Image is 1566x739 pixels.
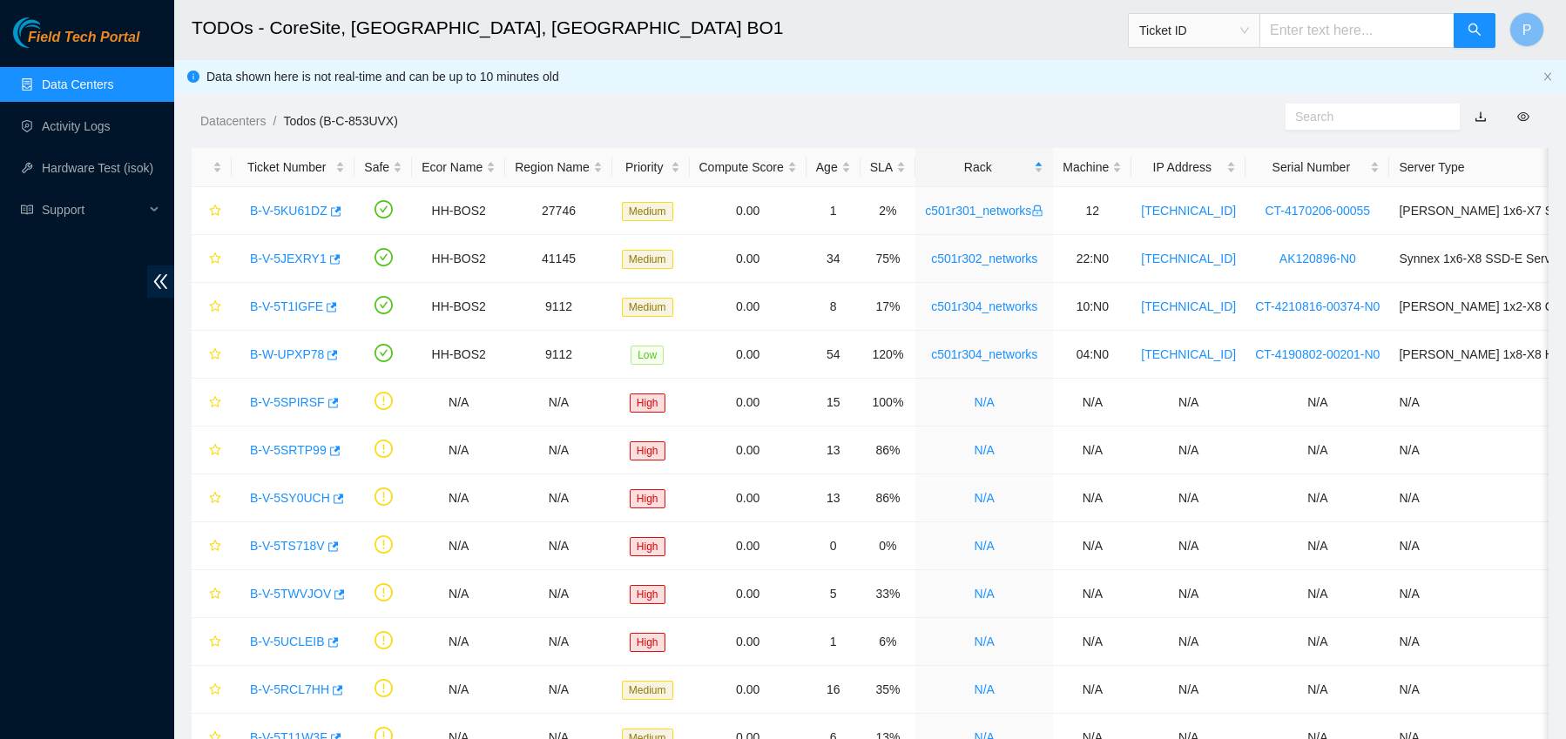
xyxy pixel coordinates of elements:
span: Medium [622,298,673,317]
td: HH-BOS2 [412,283,505,331]
td: N/A [1053,618,1131,666]
a: N/A [975,491,995,505]
a: Todos (B-C-853UVX) [283,114,398,128]
span: search [1468,23,1482,39]
a: Data Centers [42,77,113,91]
a: c501r302_networks [931,252,1037,265]
span: star [209,300,221,314]
span: exclamation-circle [375,679,393,697]
span: Medium [622,202,673,221]
td: N/A [505,522,612,570]
button: close [1542,71,1553,83]
td: 35% [861,666,915,714]
td: N/A [1131,570,1245,618]
td: 0.00 [690,522,807,570]
span: Low [631,346,664,365]
button: download [1461,103,1500,131]
span: star [209,205,221,218]
td: N/A [505,570,612,618]
a: B-V-5SY0UCH [250,491,330,505]
span: lock [1031,205,1043,217]
span: eye [1517,111,1529,123]
td: 22:N0 [1053,235,1131,283]
span: star [209,635,221,649]
a: B-V-5SPIRSF [250,395,325,409]
td: 2% [861,187,915,235]
td: 0.00 [690,379,807,427]
a: B-V-5UCLEIB [250,635,325,648]
span: check-circle [375,296,393,314]
button: star [201,292,222,320]
td: N/A [505,666,612,714]
button: star [201,388,222,416]
span: Ticket ID [1139,17,1249,44]
span: High [630,633,665,652]
td: 100% [861,379,915,427]
a: N/A [975,443,995,457]
a: B-V-5T1IGFE [250,299,323,313]
a: CT-4210816-00374-N0 [1255,299,1380,313]
a: N/A [975,682,995,696]
span: High [630,441,665,460]
td: N/A [1131,427,1245,474]
span: star [209,348,221,362]
button: star [201,436,222,464]
td: 34 [807,235,861,283]
a: Datacenters [200,114,266,128]
td: 16 [807,666,861,714]
a: [TECHNICAL_ID] [1141,299,1236,313]
td: 120% [861,331,915,379]
span: exclamation-circle [375,487,393,506]
a: download [1475,110,1487,124]
span: star [209,492,221,506]
span: P [1522,19,1532,41]
a: N/A [975,635,995,648]
span: check-circle [375,200,393,218]
button: star [201,675,222,703]
span: exclamation-circle [375,535,393,554]
td: N/A [412,666,505,714]
td: 04:N0 [1053,331,1131,379]
td: 0.00 [690,283,807,331]
td: 0% [861,522,915,570]
td: 9112 [505,283,612,331]
td: N/A [412,474,505,522]
span: Medium [622,681,673,700]
td: 8 [807,283,861,331]
a: c501r304_networks [931,347,1037,361]
button: star [201,197,222,225]
td: 0 [807,522,861,570]
a: c501r301_networkslock [925,204,1043,218]
td: 27746 [505,187,612,235]
td: HH-BOS2 [412,235,505,283]
button: P [1509,12,1544,47]
span: star [209,683,221,697]
span: Field Tech Portal [28,30,139,46]
td: 41145 [505,235,612,283]
a: N/A [975,395,995,409]
td: 13 [807,474,861,522]
td: N/A [1245,570,1389,618]
td: HH-BOS2 [412,331,505,379]
td: N/A [1053,379,1131,427]
td: N/A [1053,522,1131,570]
td: N/A [1245,474,1389,522]
td: 0.00 [690,331,807,379]
td: 17% [861,283,915,331]
td: N/A [1245,666,1389,714]
a: B-V-5JEXRY1 [250,252,327,265]
span: High [630,537,665,556]
span: double-left [147,265,174,298]
td: 86% [861,474,915,522]
td: N/A [1245,427,1389,474]
a: c501r304_networks [931,299,1037,313]
td: 86% [861,427,915,474]
td: 13 [807,427,861,474]
td: N/A [1131,618,1245,666]
td: 0.00 [690,427,807,474]
span: Support [42,192,145,227]
span: check-circle [375,344,393,362]
span: star [209,540,221,554]
a: B-V-5KU61DZ [250,204,327,218]
td: 15 [807,379,861,427]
